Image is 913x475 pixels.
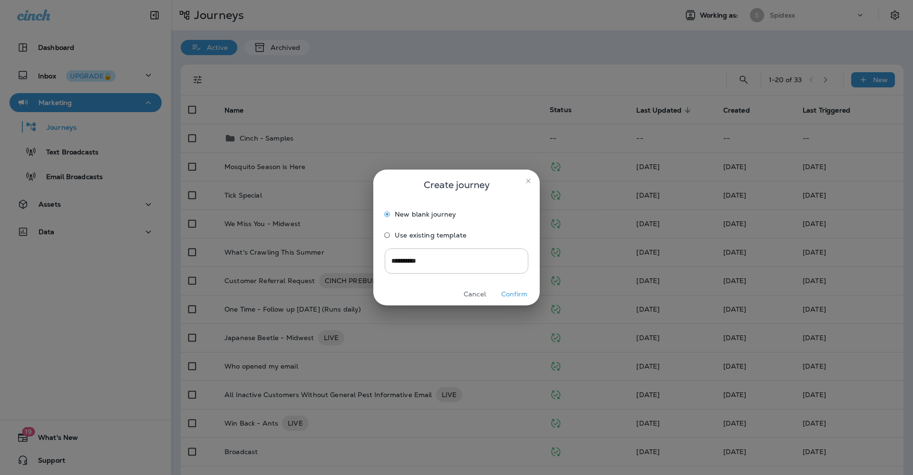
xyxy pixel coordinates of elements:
span: Use existing template [395,231,466,239]
button: close [521,173,536,189]
button: Confirm [496,287,532,302]
span: Create journey [424,177,490,192]
span: New blank journey [395,210,456,218]
button: Cancel [457,287,493,302]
